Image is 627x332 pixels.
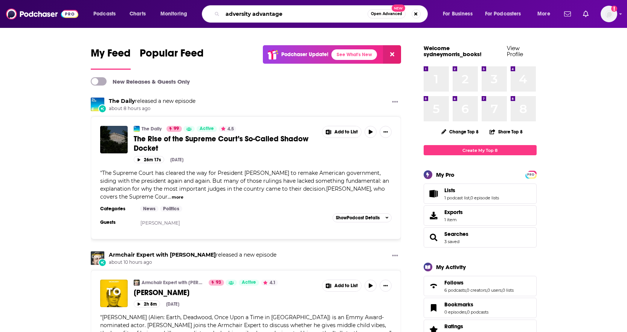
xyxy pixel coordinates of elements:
[109,259,276,266] span: about 10 hours ago
[601,6,617,22] span: Logged in as sydneymorris_books
[444,217,463,222] span: 1 item
[532,8,560,20] button: open menu
[109,106,195,112] span: about 8 hours ago
[467,288,487,293] a: 0 creators
[109,98,195,105] h3: released a new episode
[526,171,535,177] a: PRO
[322,280,362,291] button: Show More Button
[91,251,104,265] a: Armchair Expert with Dax Shepard
[424,145,537,155] a: Create My Top 8
[200,125,214,133] span: Active
[98,104,107,113] div: New Episode
[140,206,159,212] a: News
[444,301,473,308] span: Bookmarks
[444,279,464,286] span: Follows
[134,126,140,132] img: The Daily
[91,77,190,86] a: New Releases & Guests Only
[467,309,488,315] a: 0 podcasts
[611,6,617,12] svg: Add a profile image
[93,9,116,19] span: Podcasts
[134,300,160,308] button: 2h 8m
[134,288,317,297] a: [PERSON_NAME]
[444,231,468,237] a: Searches
[424,205,537,226] a: Exports
[209,280,224,286] a: 93
[166,126,182,132] a: 99
[134,156,164,163] button: 26m 17s
[322,126,362,138] button: Show More Button
[125,8,150,20] a: Charts
[334,129,358,135] span: Add to List
[331,49,377,60] a: See What's New
[537,9,550,19] span: More
[480,8,532,20] button: open menu
[140,47,204,70] a: Popular Feed
[91,98,104,111] img: The Daily
[389,251,401,261] button: Show More Button
[466,288,467,293] span: ,
[91,47,131,70] a: My Feed
[281,51,328,58] p: Podchaser Update!
[601,6,617,22] img: User Profile
[100,219,134,225] h3: Guests
[168,193,171,200] span: ...
[444,323,488,330] a: Ratings
[216,279,221,286] span: 93
[134,288,189,297] span: [PERSON_NAME]
[424,298,537,318] span: Bookmarks
[109,251,276,259] h3: released a new episode
[426,232,441,243] a: Searches
[444,323,463,330] span: Ratings
[155,8,197,20] button: open menu
[436,171,455,178] div: My Pro
[371,12,402,16] span: Open Advanced
[6,7,78,21] img: Podchaser - Follow, Share and Rate Podcasts
[437,127,484,136] button: Change Top 8
[134,280,140,286] img: Armchair Expert with Dax Shepard
[424,184,537,204] span: Lists
[580,8,592,20] a: Show notifications dropdown
[424,44,482,58] a: Welcome sydneymorris_books!
[223,8,368,20] input: Search podcasts, credits, & more...
[172,194,183,200] button: more
[444,309,466,315] a: 0 episodes
[426,281,441,291] a: Follows
[109,251,216,258] a: Armchair Expert with Dax Shepard
[100,280,128,307] img: Timothy Olyphant
[88,8,125,20] button: open menu
[261,280,278,286] button: 4.1
[444,239,459,244] a: 3 saved
[424,276,537,296] span: Follows
[91,47,131,64] span: My Feed
[109,98,135,104] a: The Daily
[100,126,128,153] img: The Rise of the Supreme Court’s So-Called Shadow Docket
[444,209,463,216] span: Exports
[160,9,187,19] span: Monitoring
[140,47,204,64] span: Popular Feed
[368,9,406,18] button: Open AdvancedNew
[487,288,502,293] a: 0 users
[392,5,405,12] span: New
[466,309,467,315] span: ,
[444,279,514,286] a: Follows
[444,187,455,194] span: Lists
[470,195,499,200] a: 0 episode lists
[444,301,488,308] a: Bookmarks
[507,44,523,58] a: View Profile
[485,9,521,19] span: For Podcasters
[389,98,401,107] button: Show More Button
[142,280,204,286] a: Armchair Expert with [PERSON_NAME]
[98,259,107,267] div: New Episode
[443,9,473,19] span: For Business
[526,172,535,177] span: PRO
[170,157,183,162] div: [DATE]
[142,126,162,132] a: The Daily
[502,288,514,293] a: 0 lists
[444,288,466,293] a: 6 podcasts
[134,134,317,153] a: The Rise of the Supreme Court’s So-Called Shadow Docket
